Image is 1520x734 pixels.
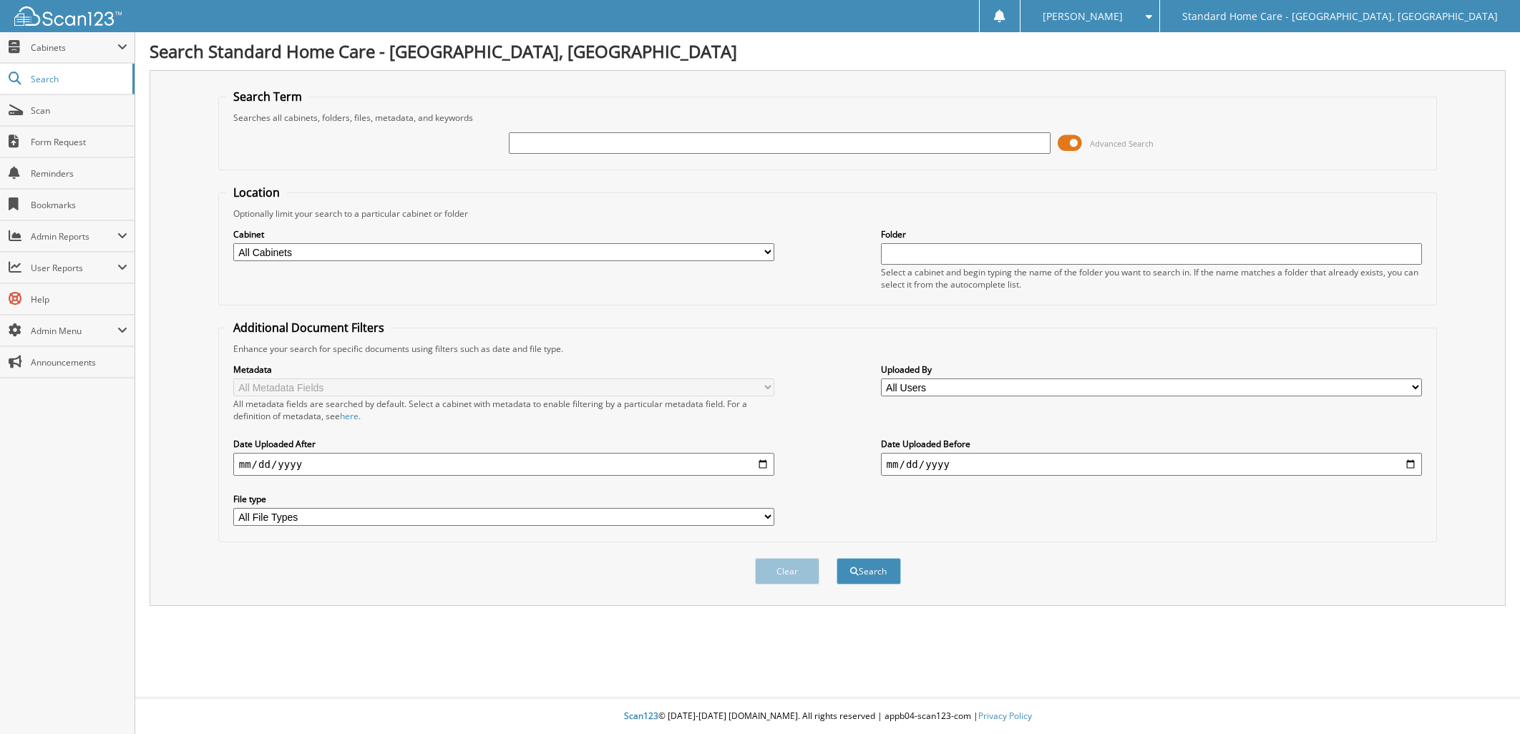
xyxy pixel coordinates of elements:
[881,266,1423,290] div: Select a cabinet and begin typing the name of the folder you want to search in. If the name match...
[31,293,127,305] span: Help
[881,228,1423,240] label: Folder
[233,228,775,240] label: Cabinet
[226,185,287,200] legend: Location
[31,230,117,243] span: Admin Reports
[881,363,1423,376] label: Uploaded By
[226,343,1430,355] div: Enhance your search for specific documents using filters such as date and file type.
[233,438,775,450] label: Date Uploaded After
[881,438,1423,450] label: Date Uploaded Before
[624,710,658,722] span: Scan123
[14,6,122,26] img: scan123-logo-white.svg
[135,699,1520,734] div: © [DATE]-[DATE] [DOMAIN_NAME]. All rights reserved | appb04-scan123-com |
[150,39,1506,63] h1: Search Standard Home Care - [GEOGRAPHIC_DATA], [GEOGRAPHIC_DATA]
[340,410,359,422] a: here
[837,558,901,584] button: Search
[31,167,127,180] span: Reminders
[226,320,391,336] legend: Additional Document Filters
[233,493,775,505] label: File type
[31,136,127,148] span: Form Request
[233,398,775,422] div: All metadata fields are searched by default. Select a cabinet with metadata to enable filtering b...
[226,89,309,104] legend: Search Term
[1043,12,1123,21] span: [PERSON_NAME]
[1182,12,1498,21] span: Standard Home Care - [GEOGRAPHIC_DATA], [GEOGRAPHIC_DATA]
[31,104,127,117] span: Scan
[1090,138,1154,149] span: Advanced Search
[31,41,117,54] span: Cabinets
[31,199,127,211] span: Bookmarks
[755,558,819,584] button: Clear
[31,356,127,368] span: Announcements
[31,325,117,337] span: Admin Menu
[31,73,125,85] span: Search
[226,207,1430,220] div: Optionally limit your search to a particular cabinet or folder
[226,112,1430,124] div: Searches all cabinets, folders, files, metadata, and keywords
[978,710,1032,722] a: Privacy Policy
[233,363,775,376] label: Metadata
[31,262,117,274] span: User Reports
[233,453,775,476] input: start
[881,453,1423,476] input: end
